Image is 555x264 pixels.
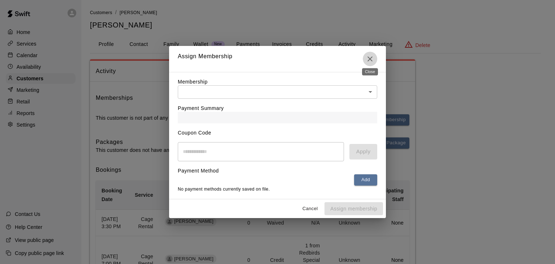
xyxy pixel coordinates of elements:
label: Coupon Code [178,130,211,136]
span: No payment methods currently saved on file. [178,187,270,192]
label: Membership [178,79,208,85]
button: Close [363,52,377,66]
label: Payment Summary [178,105,224,111]
h2: Assign Membership [169,46,386,72]
button: Cancel [298,203,322,214]
button: Add [354,174,377,186]
label: Payment Method [178,168,219,174]
div: Close [362,68,378,75]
